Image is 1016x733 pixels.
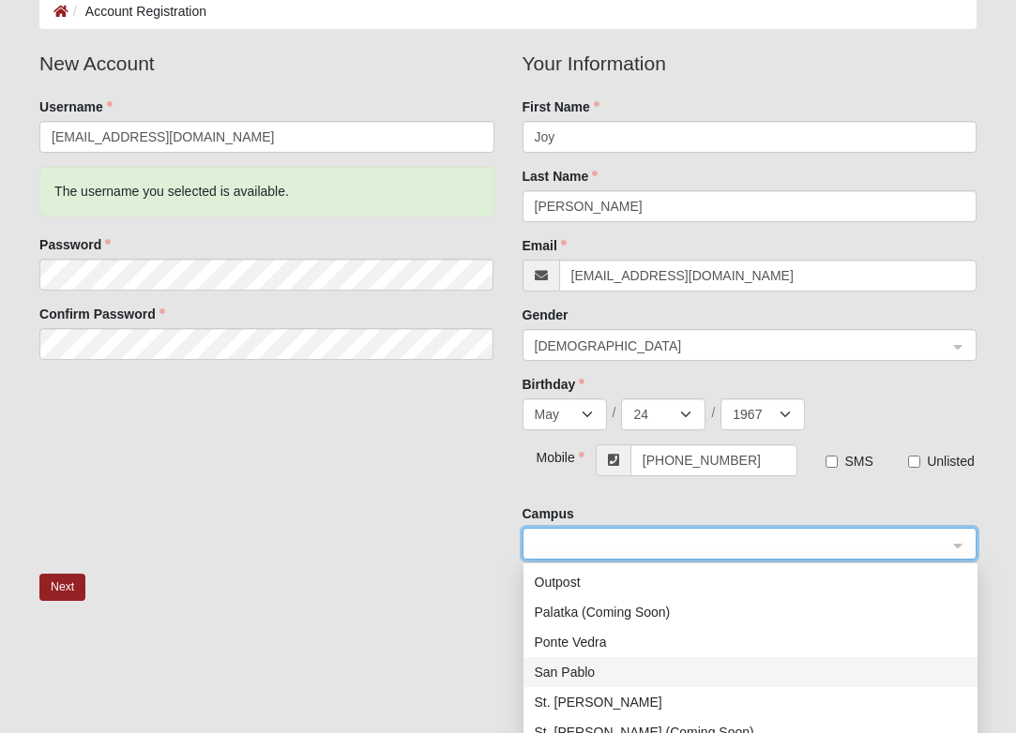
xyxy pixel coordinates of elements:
label: Password [39,235,111,254]
legend: Your Information [523,49,977,79]
input: Unlisted [908,456,920,468]
div: Palatka (Coming Soon) [535,602,966,622]
div: Outpost [523,567,978,597]
div: Palatka (Coming Soon) [523,597,978,627]
label: Last Name [523,167,599,186]
span: / [613,403,616,422]
label: Birthday [523,375,585,394]
span: Unlisted [927,454,975,469]
div: Ponte Vedra [523,627,978,657]
div: St. Johns [523,687,978,717]
span: Female [535,336,948,356]
input: SMS [826,456,838,468]
div: Mobile [523,444,560,467]
div: St. [PERSON_NAME] [535,692,966,712]
div: The username you selected is available. [39,167,493,217]
li: Account Registration [68,2,206,22]
label: Email [523,236,567,255]
label: First Name [523,97,599,116]
div: Outpost [535,572,966,592]
button: Next [39,574,85,601]
div: Ponte Vedra [535,632,966,652]
label: Username [39,97,113,116]
label: Campus [523,504,574,523]
div: San Pablo [523,657,978,687]
legend: New Account [39,49,493,79]
span: SMS [844,454,872,469]
label: Confirm Password [39,305,165,323]
span: / [711,403,715,422]
label: Gender [523,306,569,324]
div: San Pablo [535,662,966,682]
